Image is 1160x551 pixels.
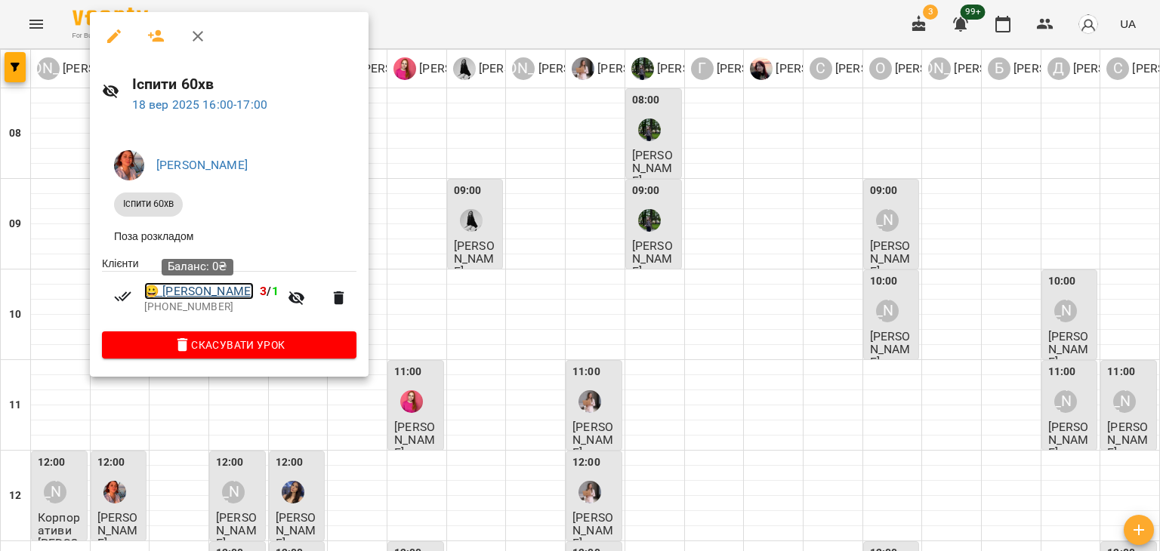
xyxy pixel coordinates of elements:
[102,331,356,359] button: Скасувати Урок
[168,260,227,273] span: Баланс: 0₴
[260,284,267,298] span: 3
[114,336,344,354] span: Скасувати Урок
[102,223,356,250] li: Поза розкладом
[132,72,357,96] h6: Іспити 60хв
[260,284,278,298] b: /
[144,282,254,300] a: 😀 [PERSON_NAME]
[272,284,279,298] span: 1
[114,288,132,306] svg: Візит сплачено
[114,197,183,211] span: Іспити 60хв
[144,300,279,315] p: [PHONE_NUMBER]
[114,150,144,180] img: 1ca8188f67ff8bc7625fcfef7f64a17b.jpeg
[156,158,248,172] a: [PERSON_NAME]
[102,256,356,331] ul: Клієнти
[132,97,267,112] a: 18 вер 2025 16:00-17:00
